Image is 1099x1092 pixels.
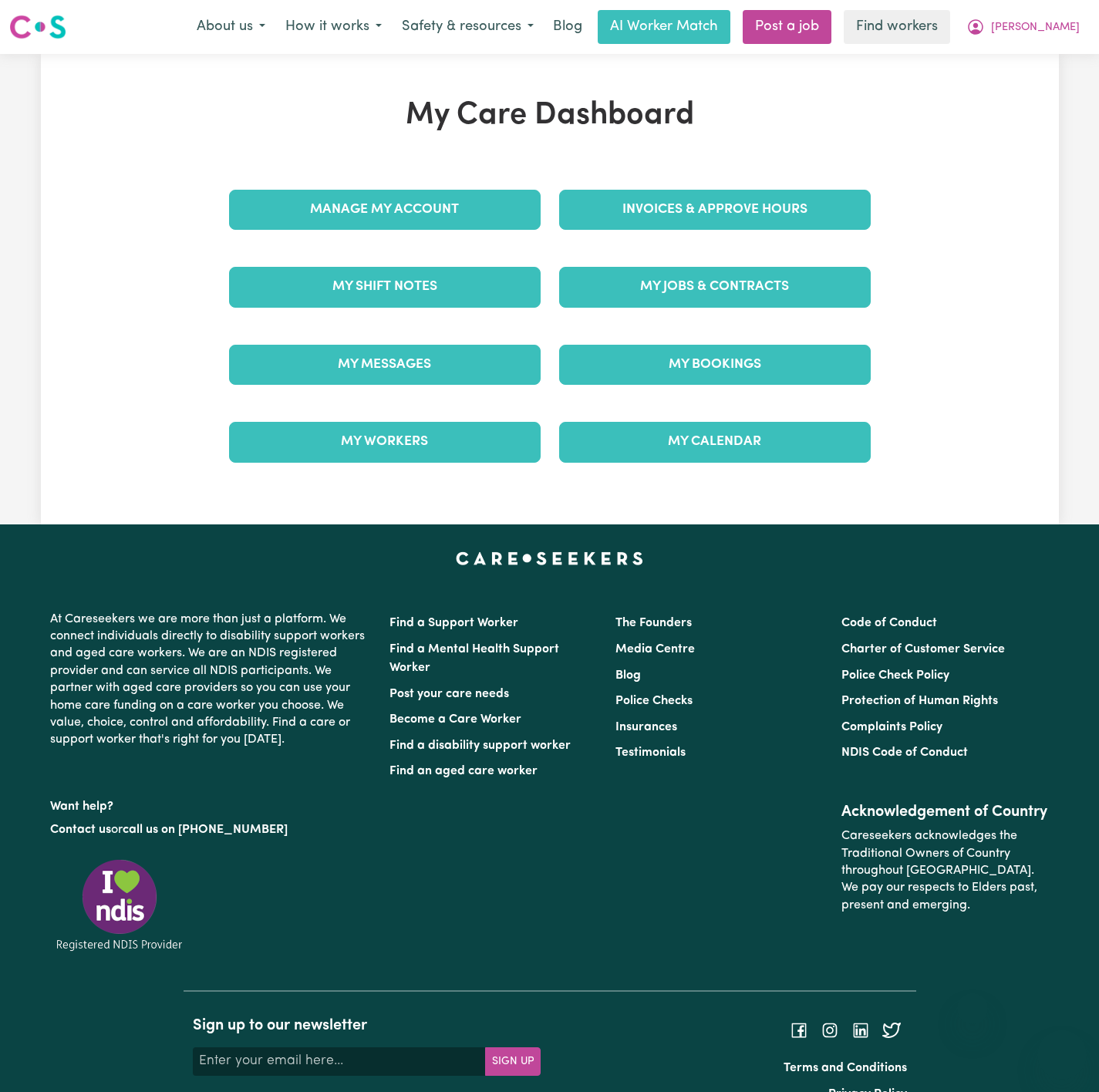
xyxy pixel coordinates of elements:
a: Terms and Conditions [784,1062,907,1074]
a: Contact us [50,824,111,836]
a: Blog [615,669,641,682]
a: Media Centre [615,643,695,656]
iframe: Button to launch messaging window [1037,1030,1087,1080]
a: Follow Careseekers on Facebook [790,1023,808,1036]
a: My Shift Notes [229,267,541,307]
a: Testimonials [615,747,686,759]
span: [PERSON_NAME] [991,19,1080,36]
a: Invoices & Approve Hours [559,190,871,230]
a: Find an aged care worker [389,765,538,777]
a: NDIS Code of Conduct [841,747,968,759]
button: About us [187,11,275,43]
h2: Acknowledgement of Country [841,803,1049,821]
iframe: Close message [957,993,988,1024]
a: Find workers [844,10,950,44]
a: My Messages [229,345,541,385]
a: Manage My Account [229,190,541,230]
button: Subscribe [485,1047,541,1075]
a: Protection of Human Rights [841,695,998,707]
a: Follow Careseekers on LinkedIn [851,1023,870,1036]
a: My Bookings [559,345,871,385]
button: How it works [275,11,392,43]
a: My Calendar [559,422,871,462]
button: My Account [956,11,1090,43]
p: Want help? [50,792,371,815]
p: At Careseekers we are more than just a platform. We connect individuals directly to disability su... [50,605,371,755]
input: Enter your email here... [193,1047,486,1075]
p: or [50,815,371,844]
a: My Workers [229,422,541,462]
a: Post a job [743,10,831,44]
p: Careseekers acknowledges the Traditional Owners of Country throughout [GEOGRAPHIC_DATA]. We pay o... [841,821,1049,920]
a: Post your care needs [389,688,509,700]
a: Follow Careseekers on Instagram [821,1023,839,1036]
a: Find a disability support worker [389,740,571,752]
a: Blog [544,10,592,44]
a: Careseekers logo [9,9,66,45]
a: The Founders [615,617,692,629]
a: My Jobs & Contracts [559,267,871,307]
h2: Sign up to our newsletter [193,1016,541,1035]
a: Charter of Customer Service [841,643,1005,656]
a: Find a Mental Health Support Worker [389,643,559,674]
a: Find a Support Worker [389,617,518,629]
img: Registered NDIS provider [50,857,189,953]
a: Police Checks [615,695,693,707]
a: Careseekers home page [456,552,643,565]
a: Insurances [615,721,677,733]
a: AI Worker Match [598,10,730,44]
h1: My Care Dashboard [220,97,880,134]
a: call us on [PHONE_NUMBER] [123,824,288,836]
a: Become a Care Worker [389,713,521,726]
a: Police Check Policy [841,669,949,682]
button: Safety & resources [392,11,544,43]
a: Code of Conduct [841,617,937,629]
img: Careseekers logo [9,13,66,41]
a: Complaints Policy [841,721,942,733]
a: Follow Careseekers on Twitter [882,1023,901,1036]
